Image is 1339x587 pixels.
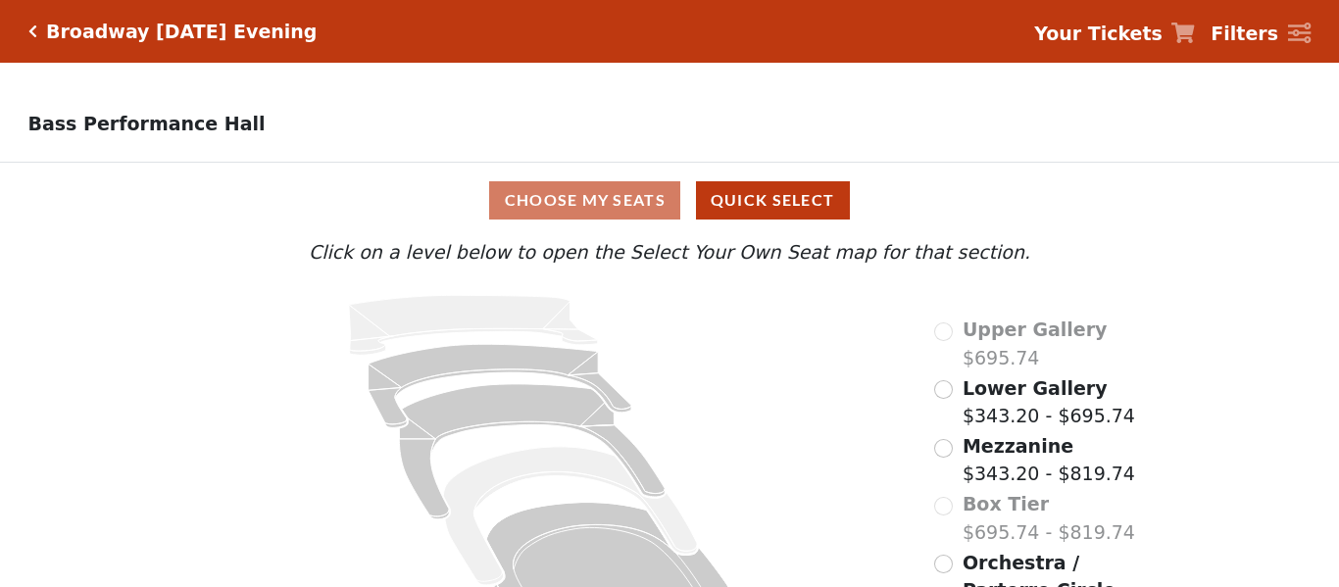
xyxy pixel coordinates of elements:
[1211,20,1311,48] a: Filters
[963,318,1108,340] span: Upper Gallery
[963,377,1108,399] span: Lower Gallery
[349,295,598,355] path: Upper Gallery - Seats Available: 0
[963,435,1073,457] span: Mezzanine
[963,432,1135,488] label: $343.20 - $819.74
[696,181,850,220] button: Quick Select
[1034,23,1163,44] strong: Your Tickets
[46,21,317,43] h5: Broadway [DATE] Evening
[963,493,1049,514] span: Box Tier
[963,316,1108,371] label: $695.74
[1211,23,1278,44] strong: Filters
[963,374,1135,430] label: $343.20 - $695.74
[1034,20,1195,48] a: Your Tickets
[181,238,1158,267] p: Click on a level below to open the Select Your Own Seat map for that section.
[28,24,37,38] a: Click here to go back to filters
[963,490,1135,546] label: $695.74 - $819.74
